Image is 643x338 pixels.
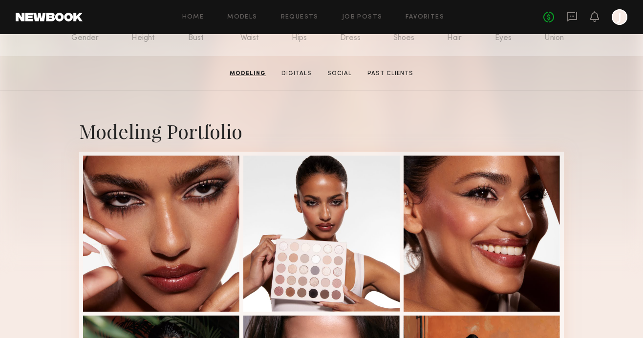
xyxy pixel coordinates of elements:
div: Modeling Portfolio [79,118,564,144]
a: Digitals [278,69,316,78]
a: Home [182,14,204,20]
a: Past Clients [364,69,417,78]
a: Modeling [226,69,270,78]
a: Social [323,69,356,78]
a: Requests [281,14,319,20]
a: J [612,9,627,25]
a: Favorites [406,14,444,20]
a: Models [227,14,257,20]
a: Job Posts [342,14,383,20]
